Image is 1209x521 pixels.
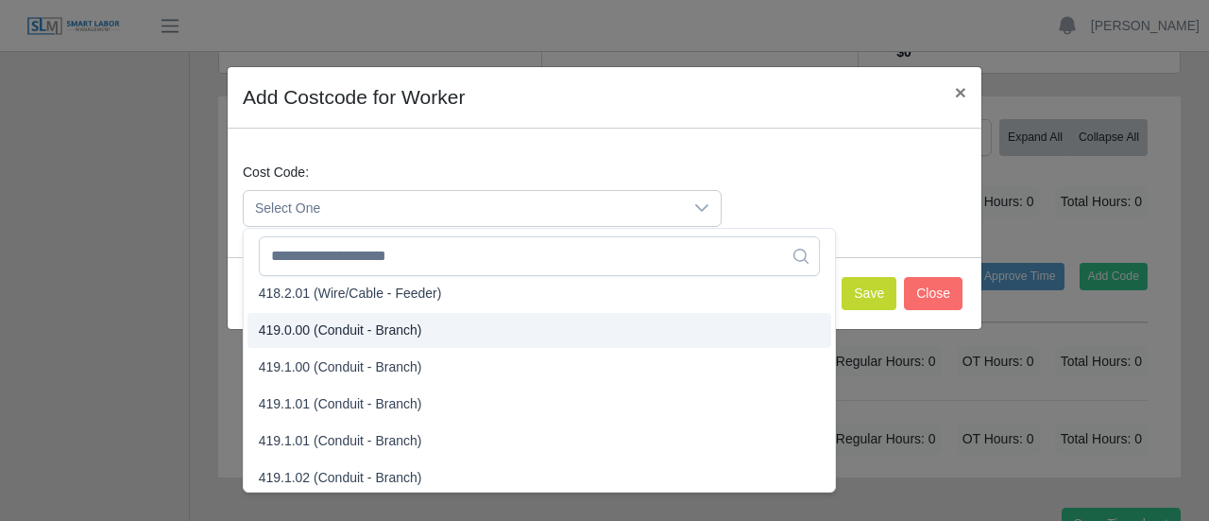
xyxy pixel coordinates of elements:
[247,460,831,495] li: 419.1.02 (Conduit - Branch)
[259,321,422,340] span: 419.0.00 (Conduit - Branch)
[247,276,831,311] li: 418.2.01 (Wire/Cable - Feeder)
[940,67,981,117] button: Close
[247,313,831,348] li: 419.0.00 (Conduit - Branch)
[243,82,465,113] h4: Add Costcode for Worker
[259,431,422,451] span: 419.1.01 (Conduit - Branch)
[955,81,966,103] span: ×
[842,277,896,310] button: Save
[247,387,831,422] li: 419.1.01 (Conduit - Branch)
[259,284,442,304] span: 418.2.01 (Wire/Cable - Feeder)
[259,357,422,377] span: 419.1.00 (Conduit - Branch)
[259,394,422,414] span: 419.1.01 (Conduit - Branch)
[904,277,962,310] button: Close
[244,191,683,226] span: Select One
[247,424,831,459] li: 419.1.01 (Conduit - Branch)
[247,350,831,385] li: 419.1.00 (Conduit - Branch)
[259,468,422,488] span: 419.1.02 (Conduit - Branch)
[243,163,309,182] label: Cost Code:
